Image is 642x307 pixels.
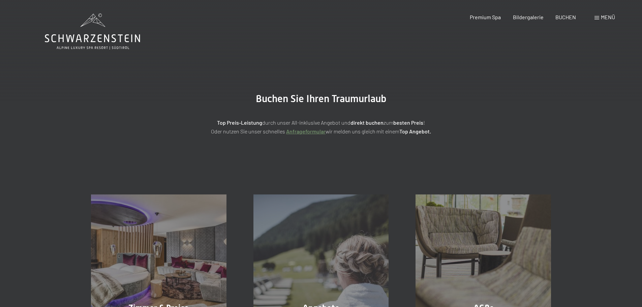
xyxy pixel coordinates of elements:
[555,14,576,20] a: BUCHEN
[393,119,423,126] strong: besten Preis
[217,119,262,126] strong: Top Preis-Leistung
[470,14,501,20] a: Premium Spa
[513,14,544,20] a: Bildergalerie
[399,128,431,134] strong: Top Angebot.
[350,119,384,126] strong: direkt buchen
[153,118,490,135] p: durch unser All-inklusive Angebot und zum ! Oder nutzen Sie unser schnelles wir melden uns gleich...
[286,128,326,134] a: Anfrageformular
[256,93,387,104] span: Buchen Sie Ihren Traumurlaub
[601,14,615,20] span: Menü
